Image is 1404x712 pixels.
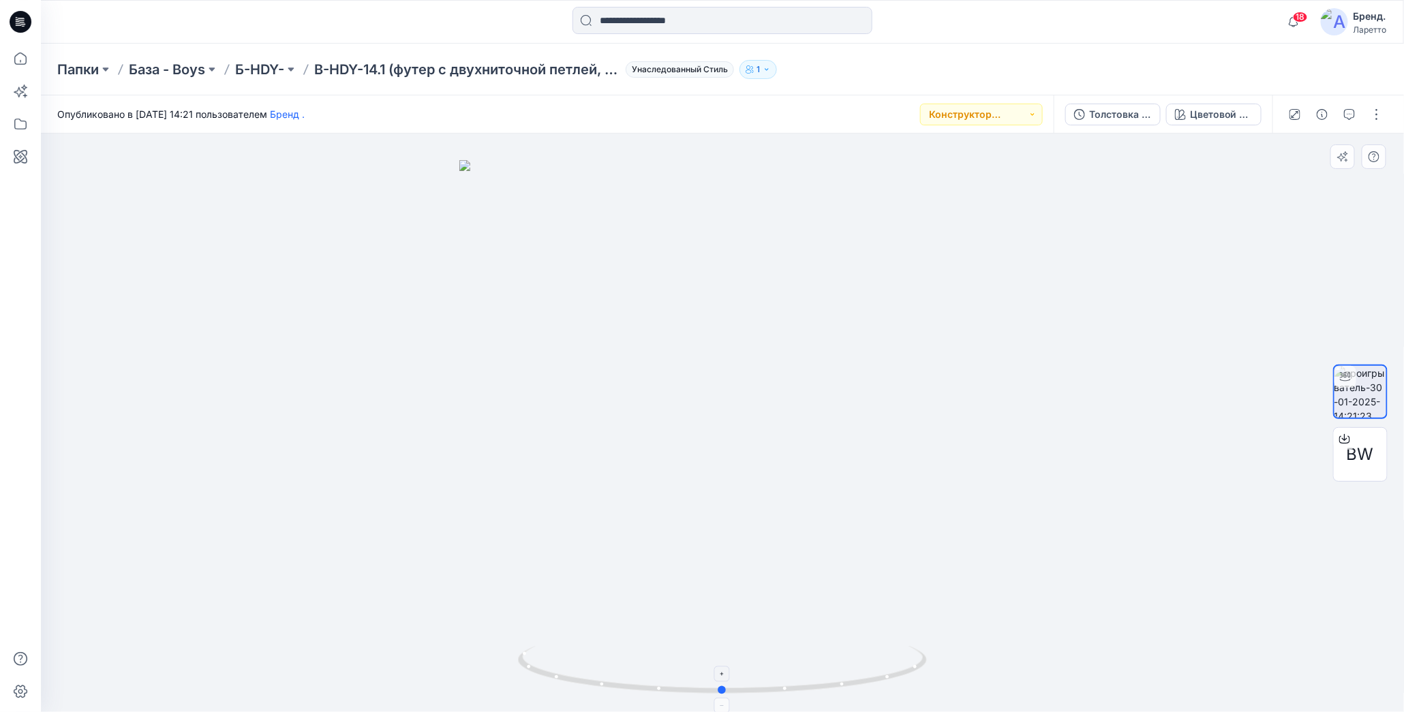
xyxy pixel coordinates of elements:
[1190,108,1268,120] ya-tr-span: Цветовой путь 1
[1347,444,1374,464] ya-tr-span: BW
[270,108,305,120] a: Бренд .
[1166,104,1262,125] button: Цветовой путь 1
[1354,25,1387,35] ya-tr-span: Ларетто
[1293,12,1308,22] span: 18
[129,61,205,78] ya-tr-span: База - Boys
[1321,8,1348,35] img: аватар
[235,61,284,78] ya-tr-span: Б-HDY-
[1311,104,1333,125] button: Подробные сведения
[57,108,267,120] ya-tr-span: Опубликовано в [DATE] 14:21 пользователем
[57,60,99,79] a: Папки
[235,60,284,79] a: Б-HDY-
[632,63,728,76] ya-tr-span: Унаследованный Стиль
[1089,108,1193,120] ya-tr-span: Толстовка B-HDY-14.1
[1065,104,1161,125] button: Толстовка B-HDY-14.1
[1354,10,1386,22] ya-tr-span: Бренд.
[620,60,734,79] button: Унаследованный Стиль
[129,60,205,79] a: База - Boys
[1334,366,1386,418] img: проигрыватель-30-01-2025-14:21:23
[739,60,777,79] button: 1
[314,61,786,78] ya-tr-span: B-HDY-14.1 (футер с двухниточной петлей, хлопок 92 %, эластан 8 %)
[57,61,99,78] ya-tr-span: Папки
[757,62,760,77] p: 1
